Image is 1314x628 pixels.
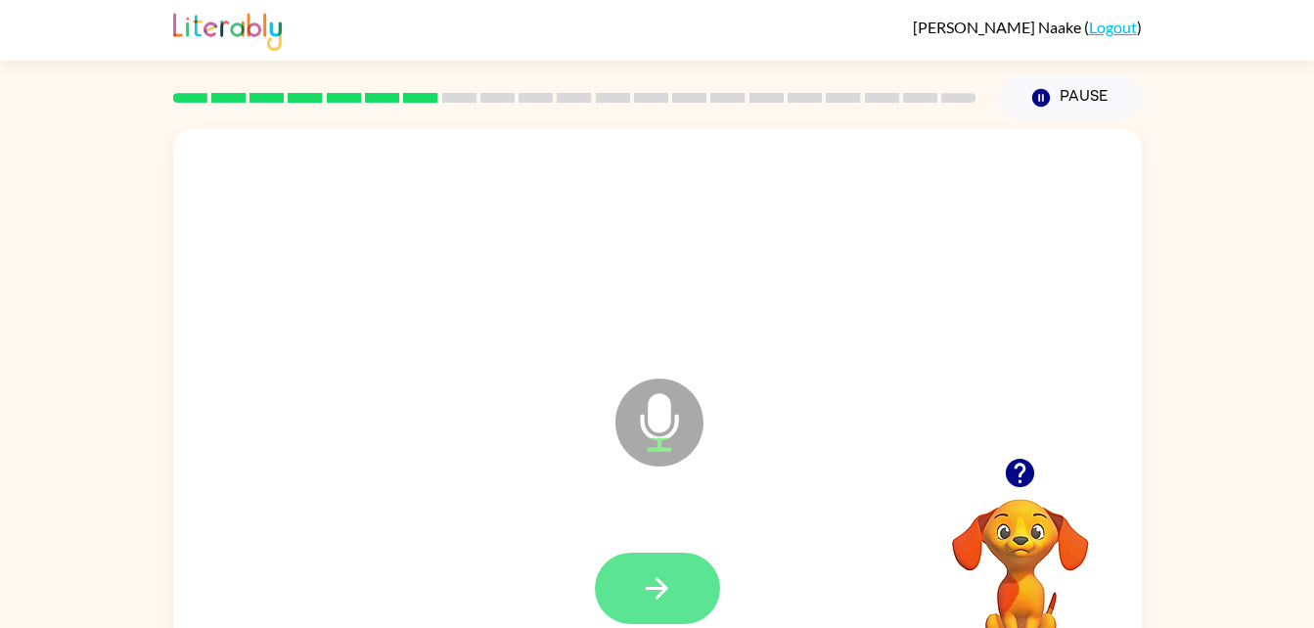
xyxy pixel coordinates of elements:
button: Pause [1000,75,1142,120]
img: Literably [173,8,282,51]
a: Logout [1089,18,1137,36]
div: ( ) [913,18,1142,36]
span: [PERSON_NAME] Naake [913,18,1084,36]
